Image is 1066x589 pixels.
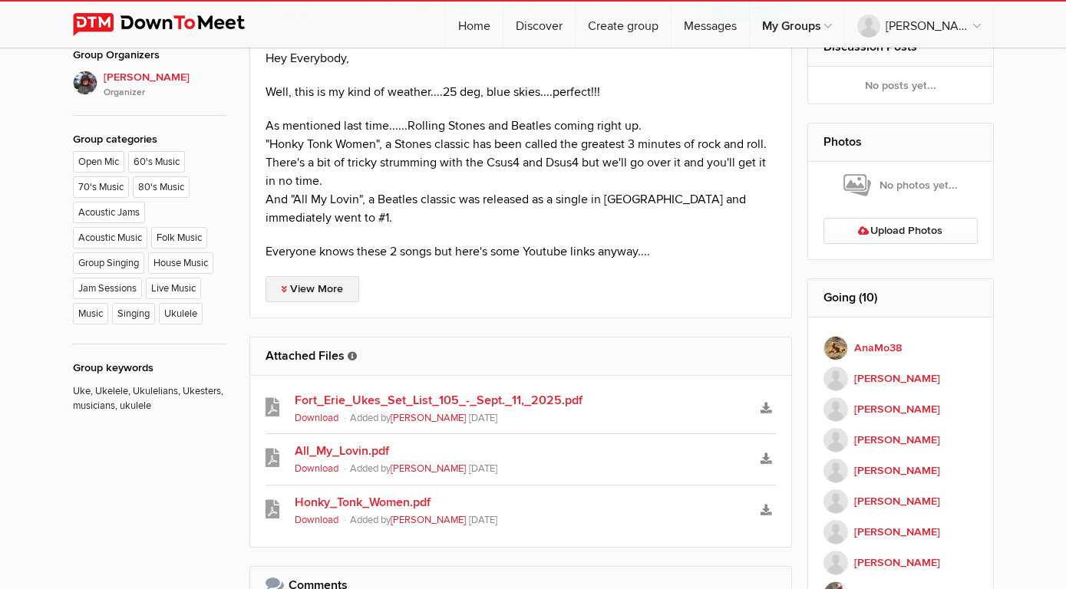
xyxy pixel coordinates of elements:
[469,514,498,526] span: [DATE]
[266,276,359,302] a: View More
[823,39,917,54] a: Discussion Posts
[854,462,940,479] b: [PERSON_NAME]
[672,2,749,48] a: Messages
[750,2,844,48] a: My Groups
[854,493,940,510] b: [PERSON_NAME]
[446,2,503,48] a: Home
[823,134,862,150] a: Photos
[73,71,226,100] a: [PERSON_NAME]Organizer
[295,514,338,526] a: Download
[823,486,978,517] a: [PERSON_NAME]
[854,401,940,418] b: [PERSON_NAME]
[104,69,226,100] span: [PERSON_NAME]
[350,412,469,424] span: Added by
[823,425,978,456] a: [PERSON_NAME]
[391,412,466,424] a: [PERSON_NAME]
[73,47,226,64] div: Group Organizers
[350,514,469,526] span: Added by
[854,340,903,357] b: AnaMo38
[266,117,777,227] p: As mentioned last time......Rolling Stones and Beatles coming right up. "Honky Tonk Women", a Sto...
[391,514,466,526] a: [PERSON_NAME]
[73,71,97,95] img: Elaine
[295,462,338,475] a: Download
[469,462,498,475] span: [DATE]
[350,462,469,475] span: Added by
[73,13,269,36] img: DownToMeet
[73,377,226,414] p: Uke, Ukelele, Ukulelians, Ukesters, musicians, ukulele
[823,428,848,452] img: Marsha Hildebrand
[845,2,993,48] a: [PERSON_NAME]
[854,554,940,571] b: [PERSON_NAME]
[823,397,848,422] img: Tony Bogaert
[295,391,748,410] a: Fort_Erie_Ukes_Set_List_105_-_Sept._11,_2025.pdf
[823,456,978,486] a: [PERSON_NAME]
[295,412,338,424] a: Download
[823,333,978,364] a: AnaMo38
[503,2,575,48] a: Discover
[808,67,993,104] div: No posts yet...
[854,432,940,449] b: [PERSON_NAME]
[391,462,466,475] a: [PERSON_NAME]
[266,83,777,101] p: Well, this is my kind of weather....25 deg, blue skies....perfect!!!
[823,367,848,391] img: Pam McDonald
[295,442,748,460] a: All_My_Lovin.pdf
[823,517,978,548] a: [PERSON_NAME]
[73,131,226,148] div: Group categories
[823,279,978,316] h2: Going (10)
[854,370,940,387] b: [PERSON_NAME]
[823,489,848,514] img: Marilyn Hardabura
[843,173,958,199] span: No photos yet...
[823,394,978,425] a: [PERSON_NAME]
[823,459,848,483] img: Larry B
[469,412,498,424] span: [DATE]
[266,242,777,261] p: Everyone knows these 2 songs but here's some Youtube links anyway....
[266,49,777,67] p: Hey Everybody,
[823,218,978,244] a: Upload Photos
[266,337,777,374] h2: Attached Files
[104,86,226,100] i: Organizer
[823,520,848,545] img: Carolyn Hafer
[823,551,848,575] img: Sandra Heydon
[823,336,848,360] img: AnaMo38
[854,524,940,541] b: [PERSON_NAME]
[823,548,978,578] a: [PERSON_NAME]
[73,360,226,377] div: Group keywords
[295,493,748,512] a: Honky_Tonk_Women.pdf
[576,2,671,48] a: Create group
[823,364,978,394] a: [PERSON_NAME]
